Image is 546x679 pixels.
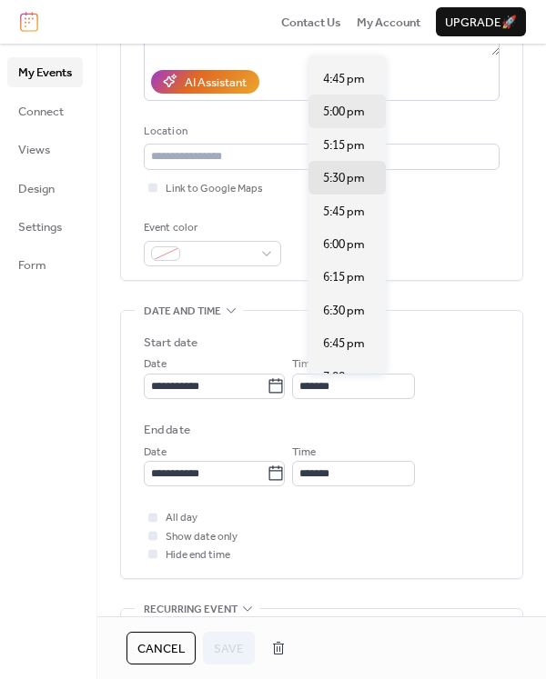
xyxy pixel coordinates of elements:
[323,70,365,88] span: 4:45 pm
[323,203,365,221] span: 5:45 pm
[18,103,64,121] span: Connect
[7,135,83,164] a: Views
[323,169,365,187] span: 5:30 pm
[20,12,38,32] img: logo
[144,219,278,237] div: Event color
[292,355,316,374] span: Time
[7,174,83,203] a: Design
[166,546,230,564] span: Hide end time
[144,123,496,141] div: Location
[18,64,72,82] span: My Events
[18,256,46,275] span: Form
[323,136,365,155] span: 5:15 pm
[281,13,341,31] a: Contact Us
[323,335,365,353] span: 6:45 pm
[7,212,83,241] a: Settings
[357,13,420,31] a: My Account
[323,302,365,320] span: 6:30 pm
[7,57,83,86] a: My Events
[18,180,55,198] span: Design
[185,74,247,92] div: AI Assistant
[281,14,341,32] span: Contact Us
[436,7,526,36] button: Upgrade🚀
[144,421,190,439] div: End date
[7,96,83,125] a: Connect
[357,14,420,32] span: My Account
[323,268,365,286] span: 6:15 pm
[166,509,197,527] span: All day
[292,444,316,462] span: Time
[18,141,50,159] span: Views
[445,14,517,32] span: Upgrade 🚀
[126,632,196,664] button: Cancel
[166,180,263,198] span: Link to Google Maps
[7,250,83,279] a: Form
[151,70,259,94] button: AI Assistant
[144,355,167,374] span: Date
[18,218,62,236] span: Settings
[323,368,365,386] span: 7:00 pm
[144,334,197,352] div: Start date
[137,640,185,658] span: Cancel
[144,444,167,462] span: Date
[166,528,238,546] span: Show date only
[323,103,365,121] span: 5:00 pm
[323,235,365,254] span: 6:00 pm
[144,303,221,321] span: Date and time
[144,600,238,618] span: Recurring event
